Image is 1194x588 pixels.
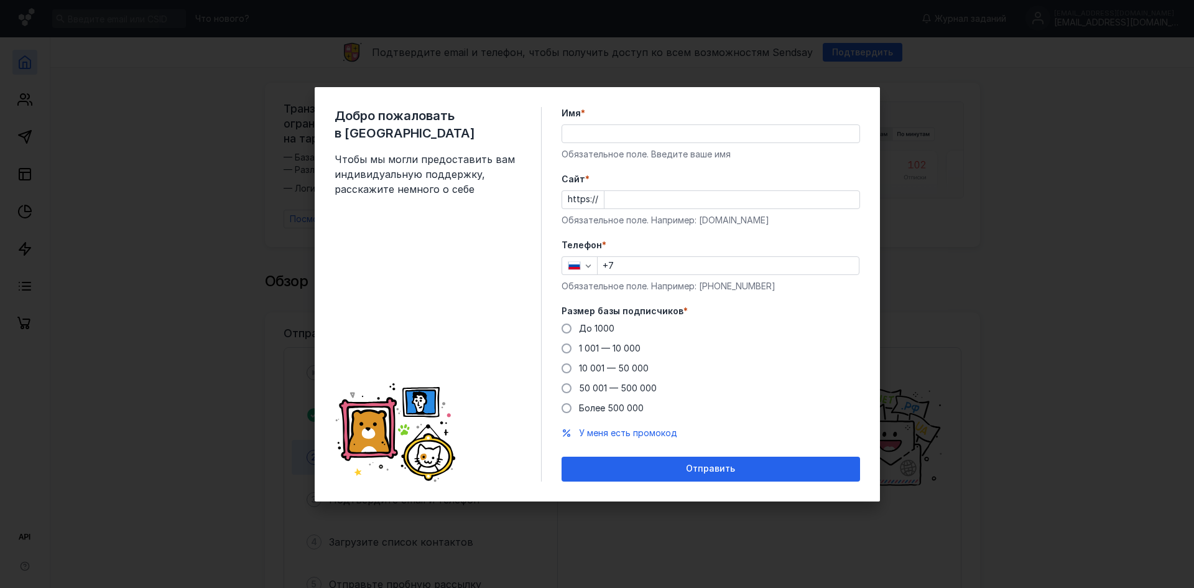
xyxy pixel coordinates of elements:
[579,323,614,334] span: До 1000
[562,305,683,317] span: Размер базы подписчиков
[579,343,641,353] span: 1 001 — 10 000
[562,280,860,292] div: Обязательное поле. Например: [PHONE_NUMBER]
[335,107,521,142] span: Добро пожаловать в [GEOGRAPHIC_DATA]
[335,152,521,197] span: Чтобы мы могли предоставить вам индивидуальную поддержку, расскажите немного о себе
[562,107,581,119] span: Имя
[579,383,657,393] span: 50 001 — 500 000
[562,214,860,226] div: Обязательное поле. Например: [DOMAIN_NAME]
[686,464,735,474] span: Отправить
[579,403,644,413] span: Более 500 000
[579,363,649,373] span: 10 001 — 50 000
[562,239,602,251] span: Телефон
[579,427,677,439] button: У меня есть промокод
[562,457,860,482] button: Отправить
[562,148,860,161] div: Обязательное поле. Введите ваше имя
[562,173,585,185] span: Cайт
[579,427,677,438] span: У меня есть промокод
